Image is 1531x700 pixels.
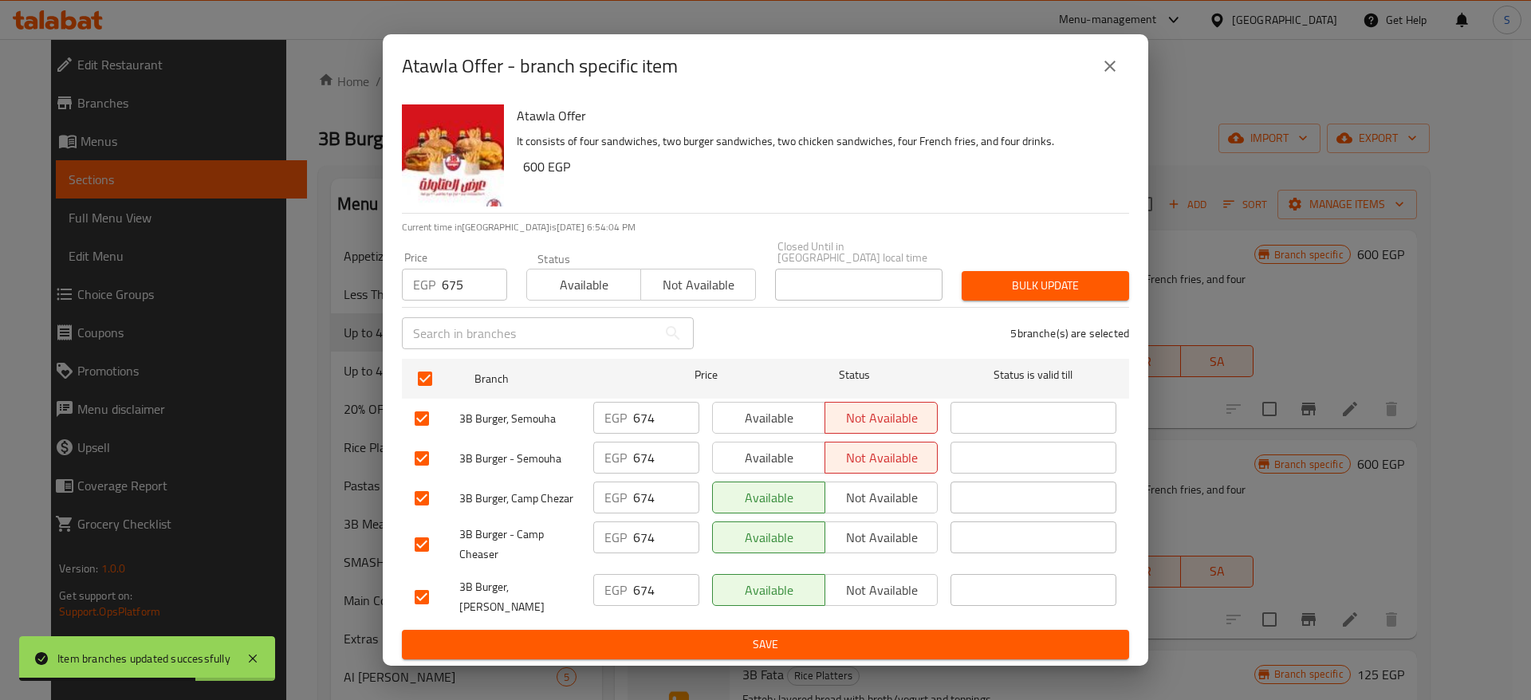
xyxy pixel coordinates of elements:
[57,650,230,667] div: Item branches updated successfully
[459,449,581,469] span: 3B Burger - Semouha
[604,580,627,600] p: EGP
[474,369,640,389] span: Branch
[640,269,755,301] button: Not available
[604,448,627,467] p: EGP
[825,442,938,474] button: Not available
[402,317,657,349] input: Search in branches
[413,275,435,294] p: EGP
[633,442,699,474] input: Please enter price
[633,402,699,434] input: Please enter price
[825,521,938,553] button: Not available
[1010,325,1129,341] p: 5 branche(s) are selected
[633,521,699,553] input: Please enter price
[459,409,581,429] span: 3B Burger, Semouha
[712,442,825,474] button: Available
[825,482,938,513] button: Not available
[974,276,1116,296] span: Bulk update
[517,132,1116,151] p: It consists of four sandwiches, two burger sandwiches, two chicken sandwiches, four French fries,...
[832,446,931,470] span: Not available
[825,574,938,606] button: Not available
[832,486,931,509] span: Not available
[950,365,1116,385] span: Status is valid till
[712,402,825,434] button: Available
[712,574,825,606] button: Available
[825,402,938,434] button: Not available
[719,526,819,549] span: Available
[523,155,1116,178] h6: 600 EGP
[526,269,641,301] button: Available
[1091,47,1129,85] button: close
[832,526,931,549] span: Not available
[962,271,1129,301] button: Bulk update
[533,273,635,297] span: Available
[402,220,1129,234] p: Current time in [GEOGRAPHIC_DATA] is [DATE] 6:54:04 PM
[442,269,507,301] input: Please enter price
[719,446,819,470] span: Available
[633,574,699,606] input: Please enter price
[772,365,938,385] span: Status
[402,104,504,206] img: Atawla Offer
[712,521,825,553] button: Available
[459,577,581,617] span: 3B Burger, [PERSON_NAME]
[712,482,825,513] button: Available
[719,407,819,430] span: Available
[459,489,581,509] span: 3B Burger, Camp Chezar
[832,407,931,430] span: Not available
[719,579,819,602] span: Available
[604,408,627,427] p: EGP
[459,525,581,564] span: 3B Burger - Camp Cheaser
[402,630,1129,659] button: Save
[604,488,627,507] p: EGP
[633,482,699,513] input: Please enter price
[653,365,759,385] span: Price
[647,273,749,297] span: Not available
[832,579,931,602] span: Not available
[415,635,1116,655] span: Save
[402,53,678,79] h2: Atawla Offer - branch specific item
[517,104,1116,127] h6: Atawla Offer
[604,528,627,547] p: EGP
[719,486,819,509] span: Available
